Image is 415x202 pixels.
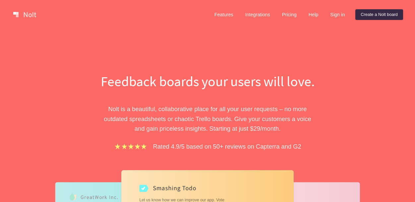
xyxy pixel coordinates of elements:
p: Nolt is a beautiful, collaborative place for all your user requests – no more outdated spreadshee... [93,104,322,133]
img: stars.b067e34983.png [114,143,148,150]
a: Sign in [325,9,350,20]
a: Integrations [240,9,275,20]
a: Pricing [277,9,302,20]
a: Help [303,9,324,20]
p: Rated 4.9/5 based on 50+ reviews on Capterra and G2 [153,142,301,151]
a: Features [209,9,239,20]
a: Create a Nolt board [355,9,403,20]
h1: Feedback boards your users will love. [93,72,322,91]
